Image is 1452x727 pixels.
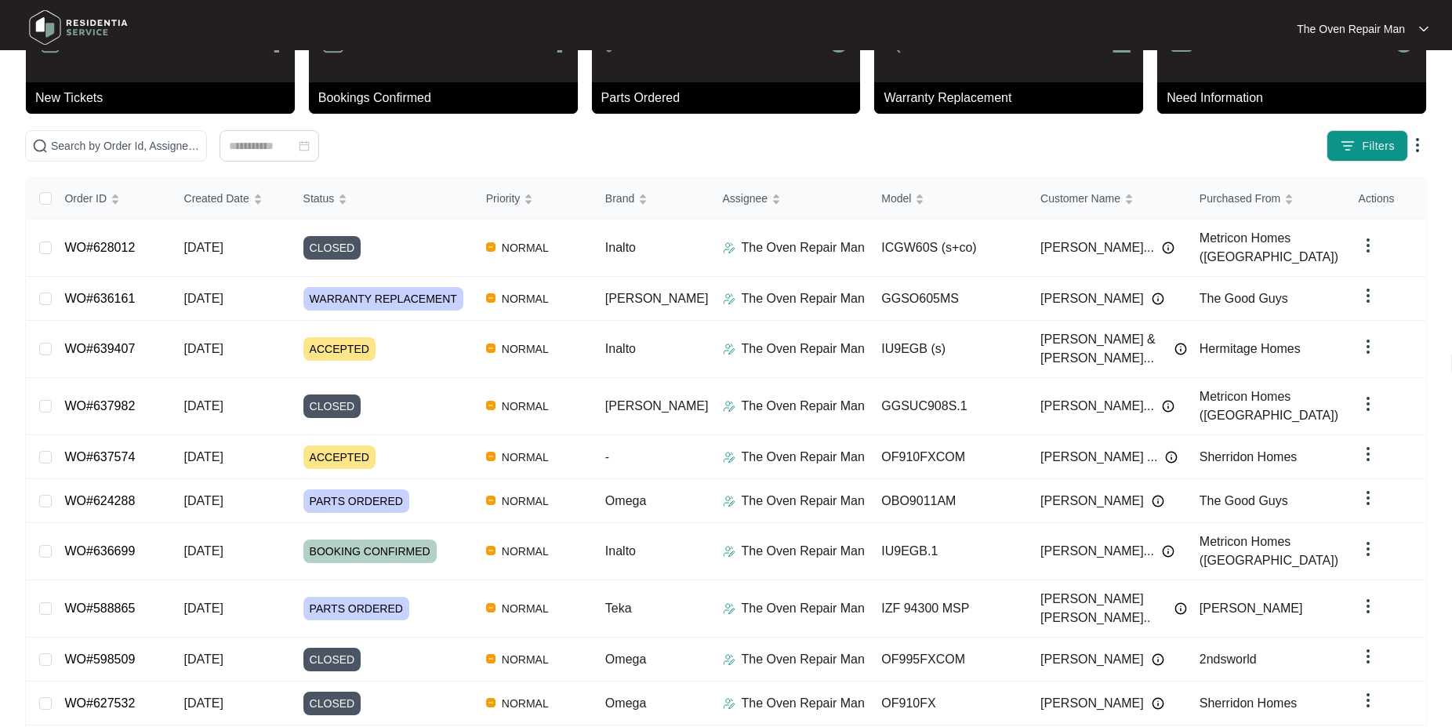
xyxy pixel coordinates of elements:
[486,698,495,707] img: Vercel Logo
[184,342,223,355] span: [DATE]
[184,241,223,254] span: [DATE]
[291,178,474,220] th: Status
[742,694,865,713] p: The Oven Repair Man
[742,492,865,511] p: The Oven Repair Man
[1162,400,1174,413] img: Info icon
[495,694,555,713] span: NORMAL
[495,289,555,308] span: NORMAL
[605,602,632,615] span: Teka
[1200,292,1288,305] span: The Good Guys
[869,638,1028,682] td: OF995FXCOM
[869,321,1028,378] td: IU9EGB (s)
[1162,545,1174,558] img: Info icon
[64,696,135,710] a: WO#627532
[64,544,135,558] a: WO#636699
[723,242,735,254] img: Assigner Icon
[486,242,495,252] img: Vercel Logo
[723,190,768,207] span: Assignee
[605,652,646,666] span: Omega
[172,178,291,220] th: Created Date
[1152,495,1164,507] img: Info icon
[495,650,555,669] span: NORMAL
[1040,330,1167,368] span: [PERSON_NAME] & [PERSON_NAME]...
[35,89,295,107] p: New Tickets
[723,495,735,507] img: Assigner Icon
[1393,21,1414,59] p: 0
[184,292,223,305] span: [DATE]
[495,542,555,561] span: NORMAL
[184,544,223,558] span: [DATE]
[1327,130,1408,162] button: filter iconFilters
[303,540,437,563] span: BOOKING CONFIRMED
[64,450,135,463] a: WO#637574
[1359,691,1378,710] img: dropdown arrow
[869,435,1028,479] td: OF910FXCOM
[723,602,735,615] img: Assigner Icon
[1200,190,1280,207] span: Purchased From
[1359,445,1378,463] img: dropdown arrow
[184,190,249,207] span: Created Date
[1362,138,1395,154] span: Filters
[486,401,495,410] img: Vercel Logo
[1419,25,1428,33] img: dropdown arrow
[1167,89,1426,107] p: Need Information
[495,448,555,467] span: NORMAL
[303,445,376,469] span: ACCEPTED
[742,542,865,561] p: The Oven Repair Man
[742,238,865,257] p: The Oven Repair Man
[1040,650,1144,669] span: [PERSON_NAME]
[601,89,861,107] p: Parts Ordered
[51,137,200,154] input: Search by Order Id, Assignee Name, Customer Name, Brand and Model
[1297,21,1405,37] p: The Oven Repair Man
[1200,450,1298,463] span: Sherridon Homes
[495,599,555,618] span: NORMAL
[24,4,133,51] img: residentia service logo
[869,277,1028,321] td: GGSO605MS
[303,236,361,260] span: CLOSED
[1165,451,1178,463] img: Info icon
[64,241,135,254] a: WO#628012
[318,89,578,107] p: Bookings Confirmed
[64,602,135,615] a: WO#588865
[605,544,636,558] span: Inalto
[32,138,48,154] img: search-icon
[495,492,555,511] span: NORMAL
[742,340,865,358] p: The Oven Repair Man
[742,397,865,416] p: The Oven Repair Man
[64,399,135,413] a: WO#637982
[723,293,735,305] img: Assigner Icon
[1110,21,1131,59] p: 1
[1359,489,1378,507] img: dropdown arrow
[1359,337,1378,356] img: dropdown arrow
[605,494,646,507] span: Omega
[881,190,911,207] span: Model
[1200,652,1257,666] span: 2ndsworld
[710,178,869,220] th: Assignee
[303,692,361,715] span: CLOSED
[605,241,636,254] span: Inalto
[1174,602,1187,615] img: Info icon
[723,343,735,355] img: Assigner Icon
[1162,242,1174,254] img: Info icon
[495,340,555,358] span: NORMAL
[303,394,361,418] span: CLOSED
[303,489,409,513] span: PARTS ORDERED
[1040,694,1144,713] span: [PERSON_NAME]
[184,450,223,463] span: [DATE]
[742,650,865,669] p: The Oven Repair Man
[869,220,1028,277] td: ICGW60S (s+co)
[1040,397,1154,416] span: [PERSON_NAME]...
[1359,286,1378,305] img: dropdown arrow
[303,190,335,207] span: Status
[1200,494,1288,507] span: The Good Guys
[1200,696,1298,710] span: Sherridon Homes
[64,342,135,355] a: WO#639407
[723,697,735,710] img: Assigner Icon
[545,21,566,59] p: 4
[869,378,1028,435] td: GGSUC908S.1
[742,448,865,467] p: The Oven Repair Man
[303,337,376,361] span: ACCEPTED
[605,292,709,305] span: [PERSON_NAME]
[1040,190,1120,207] span: Customer Name
[486,496,495,505] img: Vercel Logo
